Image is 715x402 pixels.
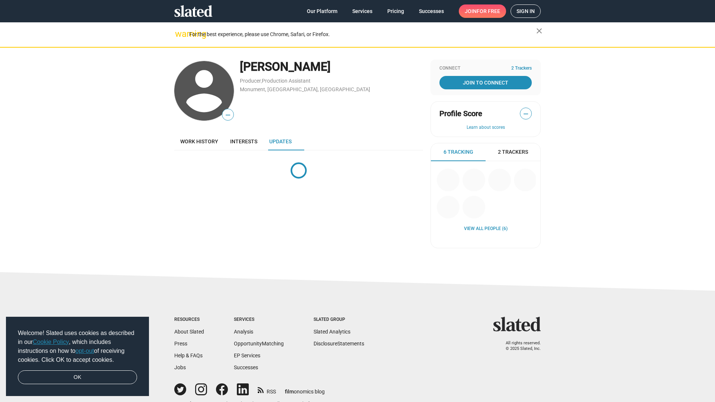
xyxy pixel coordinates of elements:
[464,226,508,232] a: View all People (6)
[285,389,294,395] span: film
[230,138,257,144] span: Interests
[234,341,284,347] a: OpportunityMatching
[258,384,276,395] a: RSS
[175,29,184,38] mat-icon: warning
[33,339,69,345] a: Cookie Policy
[413,4,450,18] a: Successes
[387,4,404,18] span: Pricing
[439,76,532,89] a: Join To Connect
[180,138,218,144] span: Work history
[224,133,263,150] a: Interests
[174,341,187,347] a: Press
[307,4,337,18] span: Our Platform
[439,66,532,71] div: Connect
[465,4,500,18] span: Join
[240,78,261,84] a: Producer
[222,110,233,120] span: —
[261,79,262,83] span: ,
[234,352,260,358] a: EP Services
[441,76,530,89] span: Join To Connect
[234,317,284,323] div: Services
[234,329,253,335] a: Analysis
[498,149,528,156] span: 2 Trackers
[174,133,224,150] a: Work history
[517,5,535,17] span: Sign in
[301,4,343,18] a: Our Platform
[511,66,532,71] span: 2 Trackers
[459,4,506,18] a: Joinfor free
[314,341,364,347] a: DisclosureStatements
[352,4,372,18] span: Services
[262,78,311,84] a: Production Assistant
[439,109,482,119] span: Profile Score
[535,26,544,35] mat-icon: close
[314,329,350,335] a: Slated Analytics
[240,86,370,92] a: Monument, [GEOGRAPHIC_DATA], [GEOGRAPHIC_DATA]
[269,138,292,144] span: Updates
[189,29,536,39] div: For the best experience, please use Chrome, Safari, or Firefox.
[314,317,364,323] div: Slated Group
[174,364,186,370] a: Jobs
[18,370,137,385] a: dismiss cookie message
[419,4,444,18] span: Successes
[6,317,149,396] div: cookieconsent
[477,4,500,18] span: for free
[381,4,410,18] a: Pricing
[444,149,473,156] span: 6 Tracking
[520,109,531,119] span: —
[285,382,325,395] a: filmonomics blog
[439,125,532,131] button: Learn about scores
[174,352,203,358] a: Help & FAQs
[76,348,94,354] a: opt-out
[346,4,378,18] a: Services
[263,133,298,150] a: Updates
[18,329,137,364] span: Welcome! Slated uses cookies as described in our , which includes instructions on how to of recei...
[174,317,204,323] div: Resources
[498,341,541,351] p: All rights reserved. © 2025 Slated, Inc.
[511,4,541,18] a: Sign in
[234,364,258,370] a: Successes
[174,329,204,335] a: About Slated
[240,59,423,75] div: [PERSON_NAME]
